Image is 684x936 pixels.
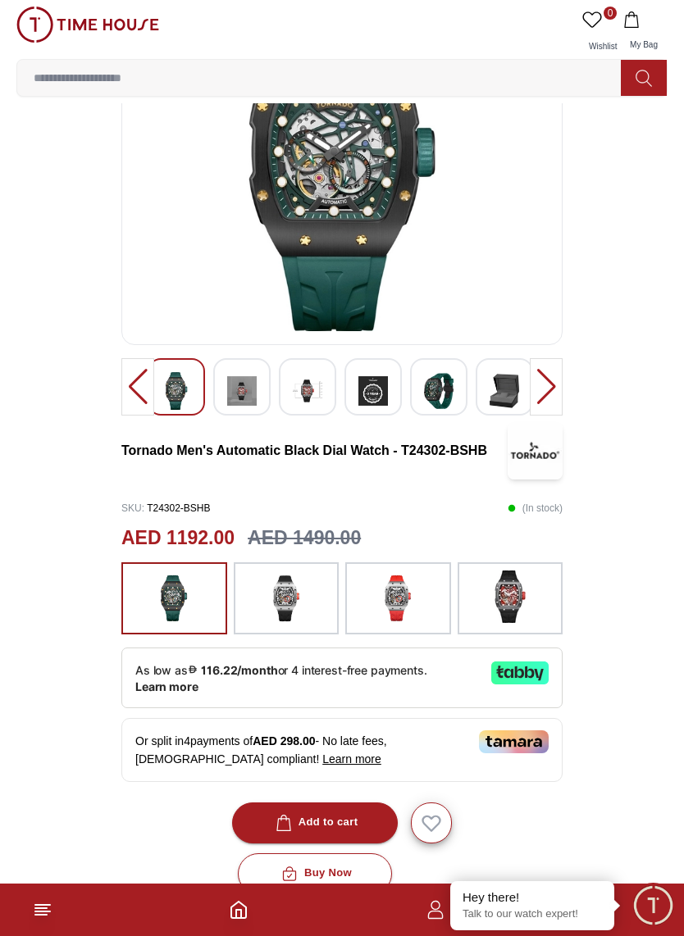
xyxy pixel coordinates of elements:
span: Wishlist [582,42,623,51]
img: Tornado Men's Automatic Black Dial Watch - T24302-BSHB [508,422,563,479]
h3: Tornado Men's Automatic Black Dial Watch - T24302-BSHB [121,441,508,461]
h3: AED 1490.00 [248,524,361,552]
img: Tornado Men's Automatic Navy Blue Dial Dial Watch - T24302-XSNN [135,3,549,331]
p: Talk to our watch expert! [463,907,602,921]
span: My Bag [623,40,664,49]
img: Tornado Men's Automatic Navy Blue Dial Dial Watch - T24302-XSNN [358,372,388,410]
img: Tornado Men's Automatic Navy Blue Dial Dial Watch - T24302-XSNN [162,372,191,410]
img: ... [266,570,307,626]
img: ... [377,570,418,626]
span: SKU : [121,502,144,514]
p: T24302-BSHB [121,496,211,520]
button: Add to cart [232,802,399,843]
button: My Bag [620,7,668,59]
div: Buy Now [278,864,352,883]
img: Tornado Men's Automatic Navy Blue Dial Dial Watch - T24302-XSNN [293,372,322,410]
img: Tornado Men's Automatic Navy Blue Dial Dial Watch - T24302-XSNN [227,372,257,410]
img: Tamara [479,730,549,753]
img: ... [153,570,194,626]
img: ... [16,7,159,43]
img: ... [490,570,531,623]
a: Home [229,900,249,920]
span: 0 [604,7,617,20]
button: Buy Now [238,853,392,894]
div: Hey there! [463,889,602,906]
p: ( In stock ) [508,496,563,520]
img: Tornado Men's Automatic Navy Blue Dial Dial Watch - T24302-XSNN [490,372,519,410]
div: Or split in 4 payments of - No late fees, [DEMOGRAPHIC_DATA] compliant! [121,718,563,782]
a: 0Wishlist [579,7,620,59]
span: Learn more [322,752,381,766]
div: Add to cart [272,813,358,832]
img: Tornado Men's Automatic Navy Blue Dial Dial Watch - T24302-XSNN [424,372,454,410]
div: Chat Widget [631,883,676,928]
h2: AED 1192.00 [121,524,235,552]
span: AED 298.00 [253,734,315,747]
